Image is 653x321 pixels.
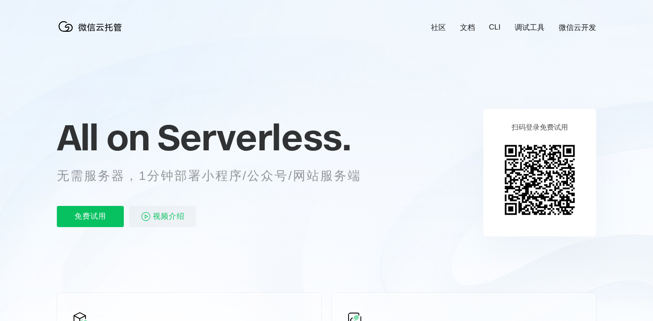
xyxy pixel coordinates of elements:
[559,22,596,33] a: 微信云开发
[57,167,378,185] p: 无需服务器，1分钟部署小程序/公众号/网站服务端
[157,115,351,159] span: Serverless.
[57,18,127,35] img: 微信云托管
[460,22,475,33] a: 文档
[153,206,185,227] span: 视频介绍
[489,23,501,32] a: CLI
[57,115,149,159] span: All on
[141,211,151,222] img: video_play.svg
[512,123,568,132] p: 扫码登录免费试用
[431,22,446,33] a: 社区
[515,22,545,33] a: 调试工具
[57,29,127,37] a: 微信云托管
[57,206,124,227] p: 免费试用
